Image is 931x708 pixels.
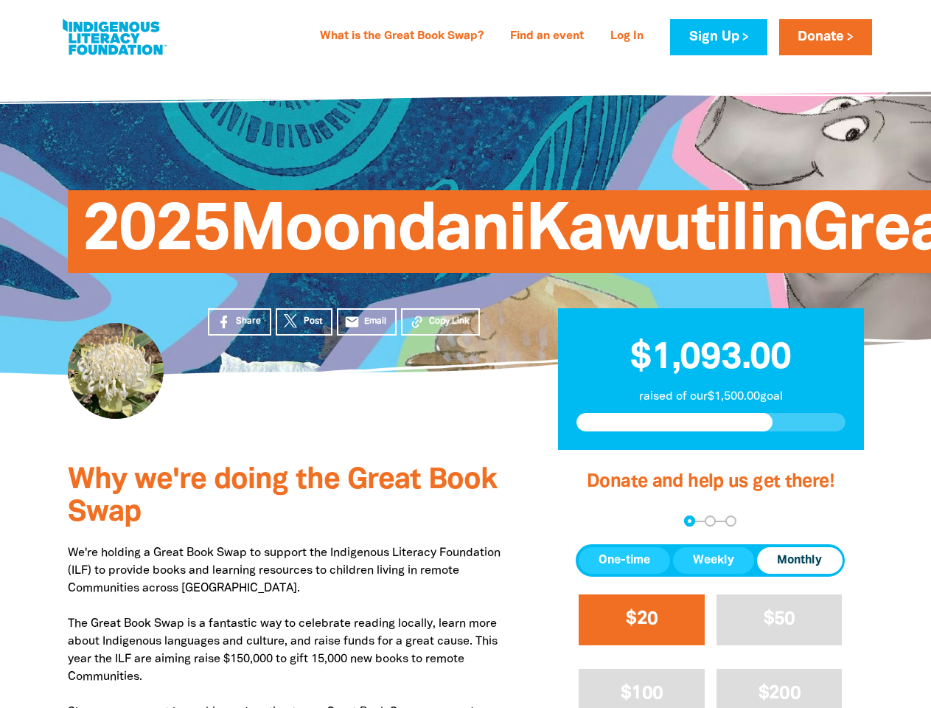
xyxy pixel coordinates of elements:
[693,552,734,569] span: Weekly
[576,388,845,406] p: raised of our $1,500.00 goal
[337,308,397,336] a: emailEmail
[764,611,795,628] span: $50
[276,308,332,336] a: Post
[587,473,834,490] span: Donate and help us get there!
[684,516,695,527] button: Navigate to step 1 of 3 to enter your donation amount
[621,685,663,702] span: $100
[779,19,872,55] a: Donate
[401,308,480,336] button: Copy Link
[304,315,322,328] span: Post
[602,25,652,49] a: Log In
[670,19,767,55] a: Sign Up
[757,547,842,574] button: Monthly
[364,315,386,328] span: Email
[579,547,670,574] button: One-time
[429,315,470,328] span: Copy Link
[599,552,650,569] span: One-time
[626,611,658,628] span: $20
[501,25,593,49] a: Find an event
[311,25,492,49] a: What is the Great Book Swap?
[725,516,736,527] button: Navigate to step 3 of 3 to enter your payment details
[236,315,261,328] span: Share
[576,544,845,577] div: Donation frequency
[68,467,497,527] span: Why we're doing the Great Book Swap
[673,547,754,574] button: Weekly
[344,314,360,330] i: email
[630,341,791,375] span: $1,093.00
[705,516,716,527] button: Navigate to step 2 of 3 to enter your details
[716,594,843,645] button: $50
[759,685,801,702] span: $200
[208,308,271,336] a: Share
[777,552,822,569] span: Monthly
[579,594,705,645] button: $20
